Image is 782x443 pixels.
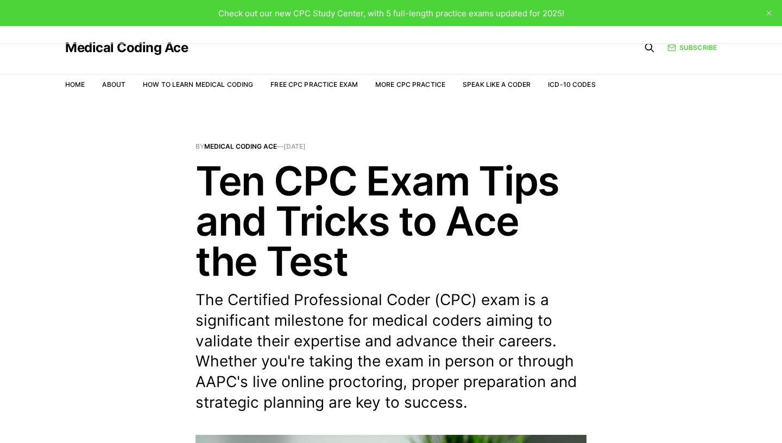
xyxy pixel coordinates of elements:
time: [DATE] [283,142,306,150]
span: By — [195,143,586,150]
iframe: portal-trigger [601,390,782,443]
span: Check out our new CPC Study Center, with 5 full-length practice exams updated for 2025! [218,8,564,18]
a: Home [65,80,85,88]
a: Medical Coding Ace [204,142,277,150]
a: ICD-10 Codes [548,80,595,88]
a: Free CPC Practice Exam [270,80,358,88]
a: Medical Coding Ace [65,41,188,54]
a: About [102,80,125,88]
h1: Ten CPC Exam Tips and Tricks to Ace the Test [195,161,586,281]
a: How to Learn Medical Coding [143,80,253,88]
button: close [760,4,778,22]
a: More CPC Practice [375,80,445,88]
p: The Certified Professional Coder (CPC) exam is a significant milestone for medical coders aiming ... [195,290,586,413]
a: Speak Like a Coder [463,80,531,88]
a: Subscribe [667,42,717,53]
